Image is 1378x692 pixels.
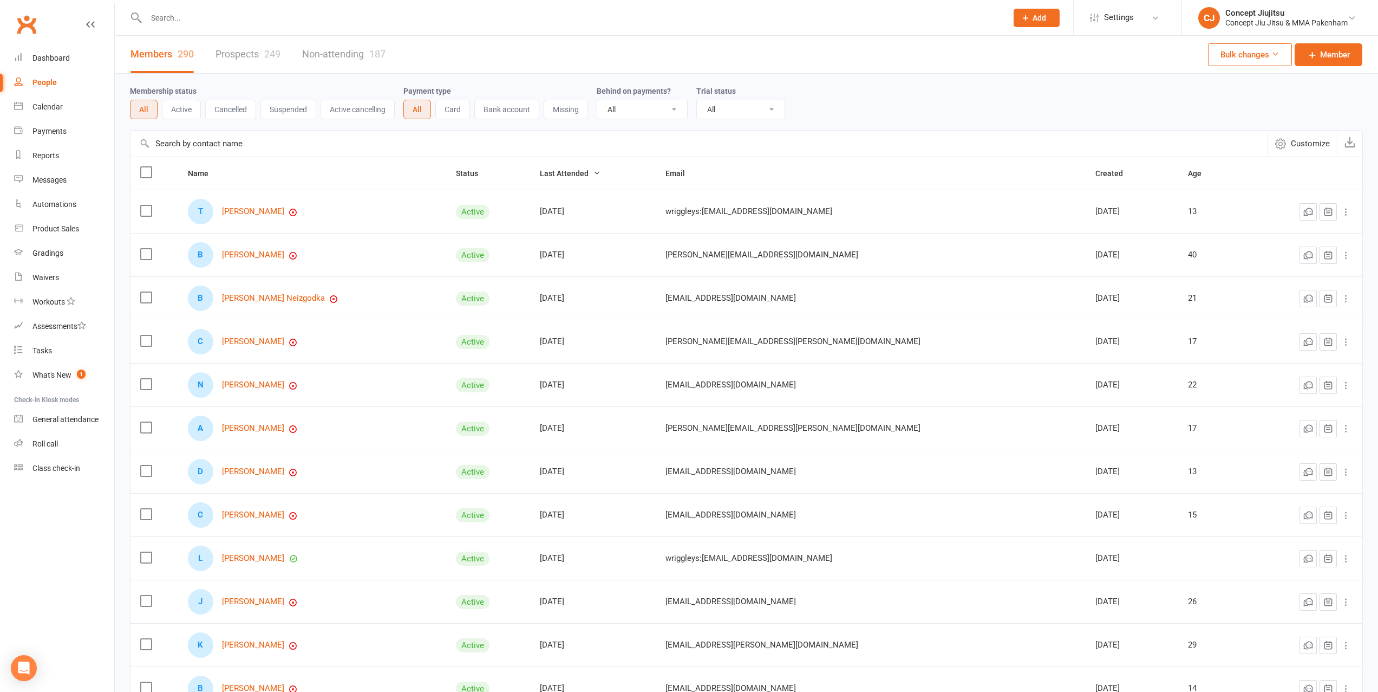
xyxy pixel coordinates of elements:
[13,11,40,38] a: Clubworx
[222,380,284,390] a: [PERSON_NAME]
[215,36,280,73] a: Prospects249
[32,415,99,424] div: General attendance
[1320,48,1350,61] span: Member
[222,250,284,260] a: [PERSON_NAME]
[188,416,213,441] div: Aidan
[456,292,489,306] div: Active
[14,46,114,70] a: Dashboard
[540,510,646,520] div: [DATE]
[222,337,284,346] a: [PERSON_NAME]
[456,167,490,180] button: Status
[1208,43,1292,66] button: Bulk changes
[456,335,489,349] div: Active
[14,290,114,314] a: Workouts
[1014,9,1060,27] button: Add
[32,464,80,473] div: Class check-in
[32,224,79,233] div: Product Sales
[14,339,114,363] a: Tasks
[665,635,858,655] span: [EMAIL_ADDRESS][PERSON_NAME][DOMAIN_NAME]
[665,591,796,612] span: [EMAIL_ADDRESS][DOMAIN_NAME]
[1188,467,1239,476] div: 13
[188,372,213,398] div: Nicholas
[665,331,920,352] span: [PERSON_NAME][EMAIL_ADDRESS][PERSON_NAME][DOMAIN_NAME]
[665,201,832,222] span: wriggleys:[EMAIL_ADDRESS][DOMAIN_NAME]
[130,100,158,119] button: All
[14,70,114,95] a: People
[403,87,451,95] label: Payment type
[1095,250,1168,260] div: [DATE]
[1188,207,1239,216] div: 13
[540,337,646,346] div: [DATE]
[32,249,63,257] div: Gradings
[456,378,489,392] div: Active
[540,250,646,260] div: [DATE]
[188,286,213,311] div: Brady
[403,100,431,119] button: All
[665,374,796,395] span: [EMAIL_ADDRESS][DOMAIN_NAME]
[14,95,114,119] a: Calendar
[540,380,646,390] div: [DATE]
[32,200,76,209] div: Automations
[665,288,796,308] span: [EMAIL_ADDRESS][DOMAIN_NAME]
[1188,169,1213,178] span: Age
[14,217,114,241] a: Product Sales
[1225,18,1348,28] div: Concept Jiu Jitsu & MMA Pakenham
[597,87,671,95] label: Behind on payments?
[1291,137,1330,150] span: Customize
[222,294,325,303] a: [PERSON_NAME] Neizgodka
[32,102,63,111] div: Calendar
[1225,8,1348,18] div: Concept Jiujitsu
[188,199,213,224] div: Tyler
[1188,250,1239,260] div: 40
[188,632,213,658] div: Kieren
[1095,167,1135,180] button: Created
[540,554,646,563] div: [DATE]
[188,329,213,354] div: Chase
[1188,510,1239,520] div: 15
[205,100,256,119] button: Cancelled
[456,169,490,178] span: Status
[1095,641,1168,650] div: [DATE]
[456,248,489,262] div: Active
[178,48,194,60] div: 290
[1095,169,1135,178] span: Created
[456,422,489,436] div: Active
[540,167,600,180] button: Last Attended
[188,242,213,268] div: Brendan
[474,100,539,119] button: Bank account
[188,589,213,615] div: Jeremiah
[32,298,65,306] div: Workouts
[188,459,213,484] div: Dominic
[1188,294,1239,303] div: 21
[665,418,920,438] span: [PERSON_NAME][EMAIL_ADDRESS][PERSON_NAME][DOMAIN_NAME]
[1095,380,1168,390] div: [DATE]
[1095,337,1168,346] div: [DATE]
[188,169,220,178] span: Name
[1095,467,1168,476] div: [DATE]
[32,273,59,282] div: Waivers
[1095,207,1168,216] div: [DATE]
[222,424,284,433] a: [PERSON_NAME]
[1095,424,1168,433] div: [DATE]
[130,87,197,95] label: Membership status
[14,314,114,339] a: Assessments
[1095,510,1168,520] div: [DATE]
[540,424,646,433] div: [DATE]
[162,100,201,119] button: Active
[1295,43,1362,66] a: Member
[32,322,86,331] div: Assessments
[540,294,646,303] div: [DATE]
[14,363,114,387] a: What's New1
[188,502,213,528] div: Chaz
[130,131,1268,157] input: Search by contact name
[540,597,646,606] div: [DATE]
[14,144,114,168] a: Reports
[665,548,832,568] span: wriggleys:[EMAIL_ADDRESS][DOMAIN_NAME]
[1095,554,1168,563] div: [DATE]
[302,36,386,73] a: Non-attending187
[32,176,67,184] div: Messages
[143,10,1000,25] input: Search...
[11,655,37,681] div: Open Intercom Messenger
[14,241,114,266] a: Gradings
[32,127,67,135] div: Payments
